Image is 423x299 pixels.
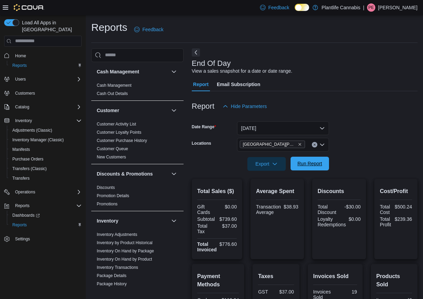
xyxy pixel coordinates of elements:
[97,217,168,224] button: Inventory
[192,141,211,146] label: Locations
[15,53,26,59] span: Home
[218,216,237,222] div: $739.60
[395,204,412,210] div: $500.24
[91,120,184,164] div: Customer
[220,241,237,247] div: $776.60
[12,51,82,60] span: Home
[192,102,214,110] h3: Report
[7,61,84,70] button: Reports
[131,23,166,36] a: Feedback
[15,236,30,242] span: Settings
[197,216,216,222] div: Subtotal
[12,75,28,83] button: Users
[7,211,84,220] a: Dashboards
[312,142,317,147] button: Clear input
[10,136,67,144] a: Inventory Manager (Classic)
[7,174,84,183] button: Transfers
[97,122,136,127] a: Customer Activity List
[12,103,82,111] span: Catalog
[97,273,127,278] span: Package Details
[193,77,209,91] span: Report
[10,211,82,219] span: Dashboards
[142,26,163,33] span: Feedback
[170,170,178,178] button: Discounts & Promotions
[91,183,184,211] div: Discounts & Promotions
[218,204,237,210] div: $0.00
[97,281,127,287] span: Package History
[1,74,84,84] button: Users
[10,211,43,219] a: Dashboards
[7,125,84,135] button: Adjustments (Classic)
[97,232,137,237] a: Inventory Adjustments
[217,77,260,91] span: Email Subscription
[12,117,82,125] span: Inventory
[1,116,84,125] button: Inventory
[10,155,82,163] span: Purchase Orders
[97,257,152,262] a: Inventory On Hand by Product
[97,146,128,151] a: Customer Queue
[10,145,82,154] span: Manifests
[380,216,392,227] div: Total Profit
[10,221,30,229] a: Reports
[256,187,298,195] h2: Average Spent
[97,138,147,143] span: Customer Purchase History
[91,81,184,100] div: Cash Management
[1,102,84,112] button: Catalog
[10,165,82,173] span: Transfers (Classic)
[12,89,82,97] span: Customers
[257,1,292,14] a: Feedback
[298,142,302,146] button: Remove Fort McMurray - Stoney Creek from selection in this group
[231,103,267,110] span: Hide Parameters
[97,185,115,190] span: Discounts
[395,216,412,222] div: $239.36
[97,121,136,127] span: Customer Activity List
[12,188,82,196] span: Operations
[14,4,44,11] img: Cova
[256,204,281,215] div: Transaction Average
[247,157,286,171] button: Export
[10,126,55,134] a: Adjustments (Classic)
[91,21,127,34] h1: Reports
[97,91,128,96] span: Cash Out Details
[12,156,44,162] span: Purchase Orders
[170,106,178,115] button: Customer
[97,68,168,75] button: Cash Management
[4,48,82,262] nav: Complex example
[15,118,32,123] span: Inventory
[97,249,154,253] a: Inventory On Hand by Package
[10,165,49,173] a: Transfers (Classic)
[97,68,139,75] h3: Cash Management
[367,3,375,12] div: Parker Evely
[97,202,118,206] a: Promotions
[12,235,82,243] span: Settings
[192,68,292,75] div: View a sales snapshot for a date or date range.
[97,130,141,135] a: Customer Loyalty Points
[12,213,40,218] span: Dashboards
[97,265,138,270] a: Inventory Transactions
[12,89,38,97] a: Customers
[297,160,322,167] span: Run Report
[10,145,33,154] a: Manifests
[1,234,84,244] button: Settings
[12,188,38,196] button: Operations
[12,52,29,60] a: Home
[97,240,153,245] a: Inventory by Product Historical
[258,272,294,280] h2: Taxes
[97,193,129,199] span: Promotion Details
[7,145,84,154] button: Manifests
[10,174,82,182] span: Transfers
[197,204,216,215] div: Gift Cards
[220,99,270,113] button: Hide Parameters
[363,3,364,12] p: |
[19,19,82,33] span: Load All Apps in [GEOGRAPHIC_DATA]
[380,204,392,215] div: Total Cost
[97,201,118,207] span: Promotions
[313,272,357,280] h2: Invoices Sold
[284,204,298,210] div: $38.93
